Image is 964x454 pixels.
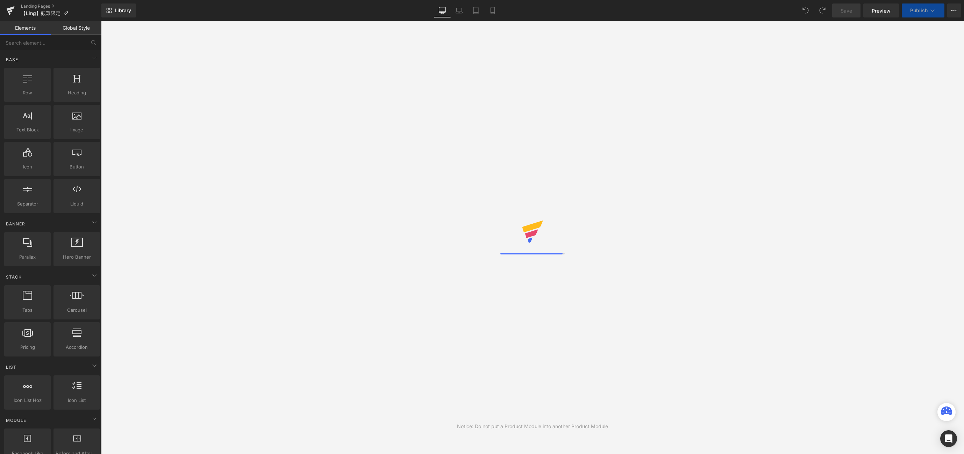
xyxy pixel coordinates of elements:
[56,126,98,134] span: Image
[56,163,98,171] span: Button
[5,417,27,424] span: Module
[6,200,49,208] span: Separator
[6,307,49,314] span: Tabs
[21,3,101,9] a: Landing Pages
[5,56,19,63] span: Base
[115,7,131,14] span: Library
[56,200,98,208] span: Liquid
[434,3,451,17] a: Desktop
[799,3,813,17] button: Undo
[6,253,49,261] span: Parallax
[56,307,98,314] span: Carousel
[56,89,98,96] span: Heading
[6,126,49,134] span: Text Block
[863,3,899,17] a: Preview
[484,3,501,17] a: Mobile
[5,221,26,227] span: Banner
[101,3,136,17] a: New Library
[56,397,98,404] span: Icon List
[940,430,957,447] div: Open Intercom Messenger
[910,8,928,13] span: Publish
[5,274,22,280] span: Stack
[21,10,60,16] span: 【Ling】觀眾限定
[815,3,829,17] button: Redo
[872,7,891,14] span: Preview
[6,344,49,351] span: Pricing
[467,3,484,17] a: Tablet
[6,89,49,96] span: Row
[457,423,608,430] div: Notice: Do not put a Product Module into another Product Module
[51,21,101,35] a: Global Style
[6,397,49,404] span: Icon List Hoz
[6,163,49,171] span: Icon
[451,3,467,17] a: Laptop
[5,364,17,370] span: List
[947,3,961,17] button: More
[902,3,944,17] button: Publish
[841,7,852,14] span: Save
[56,344,98,351] span: Accordion
[56,253,98,261] span: Hero Banner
